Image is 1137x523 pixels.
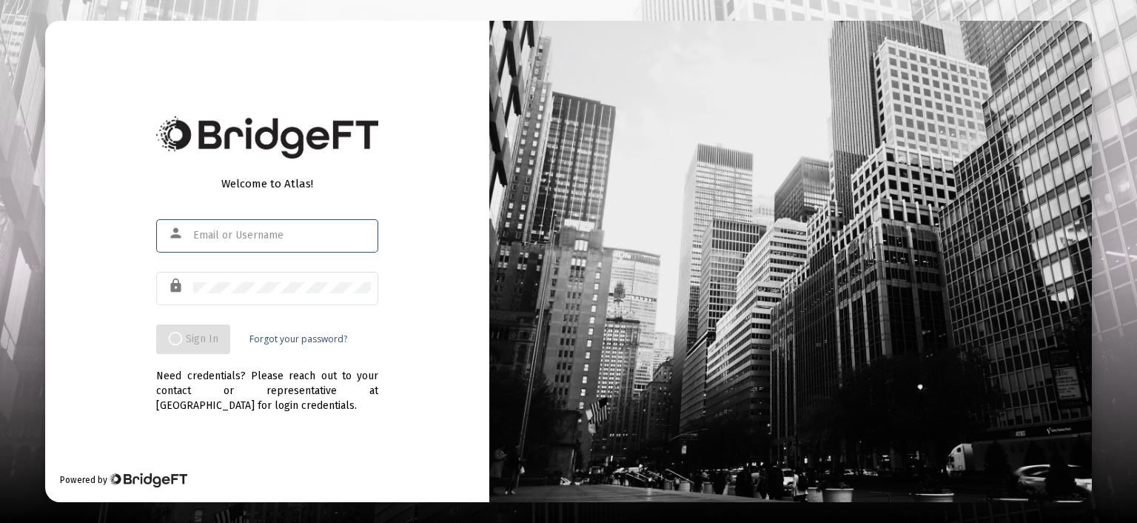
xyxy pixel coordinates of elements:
button: Sign In [156,324,230,354]
img: Bridge Financial Technology Logo [156,116,378,159]
input: Email or Username [193,230,371,241]
img: Bridge Financial Technology Logo [109,473,187,487]
div: Welcome to Atlas! [156,176,378,191]
div: Need credentials? Please reach out to your contact or representative at [GEOGRAPHIC_DATA] for log... [156,354,378,413]
mat-icon: person [168,224,186,242]
mat-icon: lock [168,277,186,295]
div: Powered by [60,473,187,487]
a: Forgot your password? [249,332,347,347]
span: Sign In [168,333,218,345]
